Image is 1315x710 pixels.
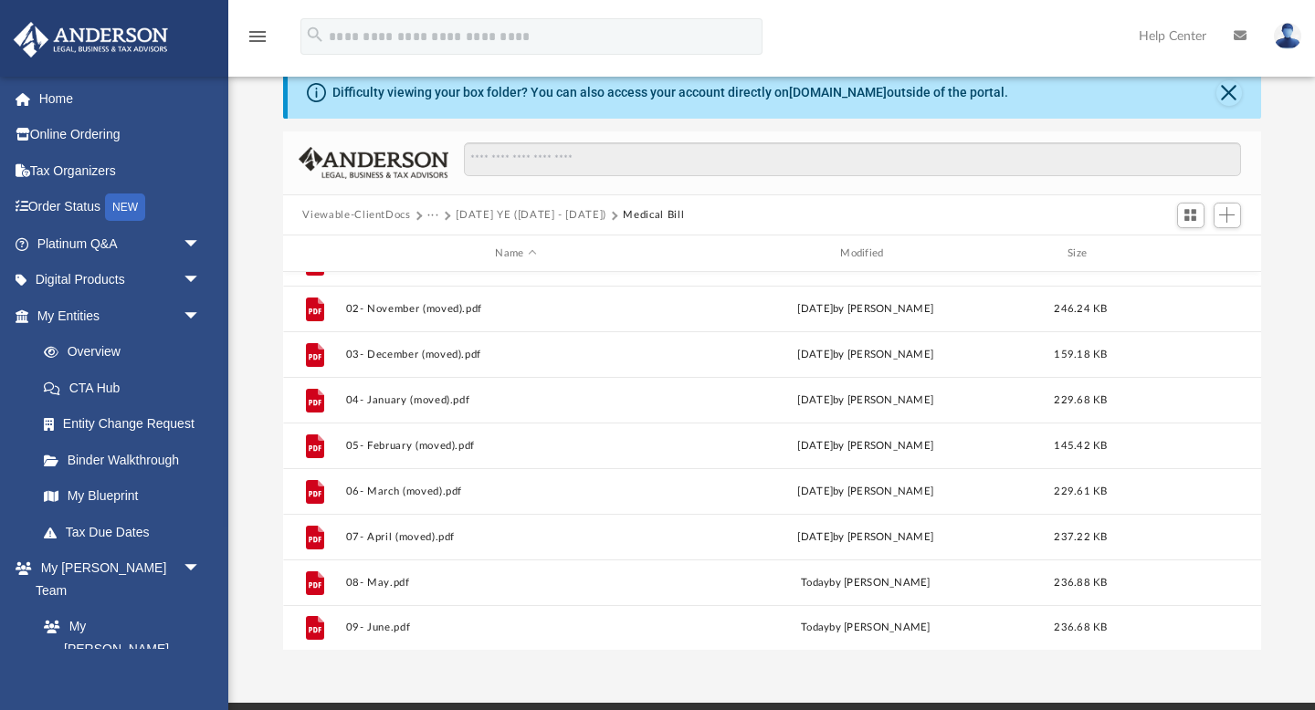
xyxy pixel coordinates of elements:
button: [DATE] YE ([DATE] - [DATE]) [456,207,606,224]
a: My [PERSON_NAME] Teamarrow_drop_down [13,550,219,609]
div: Name [344,245,686,262]
i: search [305,25,325,45]
button: 09- June.pdf [345,622,687,634]
a: Overview [26,334,228,371]
a: Digital Productsarrow_drop_down [13,262,228,298]
button: 07- April (moved).pdf [345,531,687,543]
a: Tax Organizers [13,152,228,189]
button: Medical Bill [623,207,684,224]
button: Close [1216,80,1242,106]
span: 236.68 KB [1054,622,1107,632]
input: Search files and folders [464,142,1240,177]
a: Binder Walkthrough [26,442,228,478]
div: grid [283,272,1261,651]
button: 04- January (moved).pdf [345,394,687,406]
div: NEW [105,193,145,221]
button: Viewable-ClientDocs [302,207,410,224]
button: ··· [427,207,439,224]
i: menu [247,26,268,47]
span: today [801,578,829,588]
button: Add [1214,203,1241,228]
div: id [290,245,336,262]
button: 06- March (moved).pdf [345,486,687,497]
span: 145.42 KB [1054,441,1107,451]
a: My [PERSON_NAME] Team [26,609,210,690]
div: id [1125,245,1253,262]
button: 03- December (moved).pdf [345,349,687,360]
span: 229.61 KB [1054,486,1107,496]
div: [DATE] by [PERSON_NAME] [695,347,1036,363]
span: 237.22 KB [1054,532,1107,542]
span: arrow_drop_down [183,298,219,335]
span: today [801,622,829,632]
a: Order StatusNEW [13,189,228,226]
a: My Blueprint [26,478,219,515]
span: 236.88 KB [1054,578,1107,588]
div: Modified [694,245,1036,262]
a: Entity Change Request [26,406,228,443]
div: [DATE] by [PERSON_NAME] [695,484,1036,500]
span: 246.24 KB [1054,304,1107,314]
a: [DOMAIN_NAME] [789,85,887,99]
span: arrow_drop_down [183,550,219,588]
button: 08- May.pdf [345,577,687,589]
span: arrow_drop_down [183,262,219,299]
button: 02- November (moved).pdf [345,303,687,315]
span: 229.68 KB [1054,395,1107,405]
img: User Pic [1274,23,1301,49]
a: My Entitiesarrow_drop_down [13,298,228,334]
div: by [PERSON_NAME] [695,575,1036,591]
img: Anderson Advisors Platinum Portal [8,22,174,57]
div: [DATE] by [PERSON_NAME] [695,438,1036,454]
div: Difficulty viewing your box folder? You can also access your account directly on outside of the p... [332,83,1008,102]
div: [DATE] by [PERSON_NAME] [695,529,1036,546]
span: arrow_drop_down [183,225,219,263]
a: Home [13,80,228,117]
span: 159.18 KB [1054,350,1107,360]
a: Online Ordering [13,117,228,153]
a: menu [247,35,268,47]
a: CTA Hub [26,370,228,406]
div: Size [1044,245,1117,262]
a: Tax Due Dates [26,514,228,550]
div: by [PERSON_NAME] [695,620,1036,636]
a: Platinum Q&Aarrow_drop_down [13,225,228,262]
div: [DATE] by [PERSON_NAME] [695,392,1036,409]
button: Switch to Grid View [1177,203,1205,228]
button: 05- February (moved).pdf [345,440,687,452]
div: [DATE] by [PERSON_NAME] [695,301,1036,318]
